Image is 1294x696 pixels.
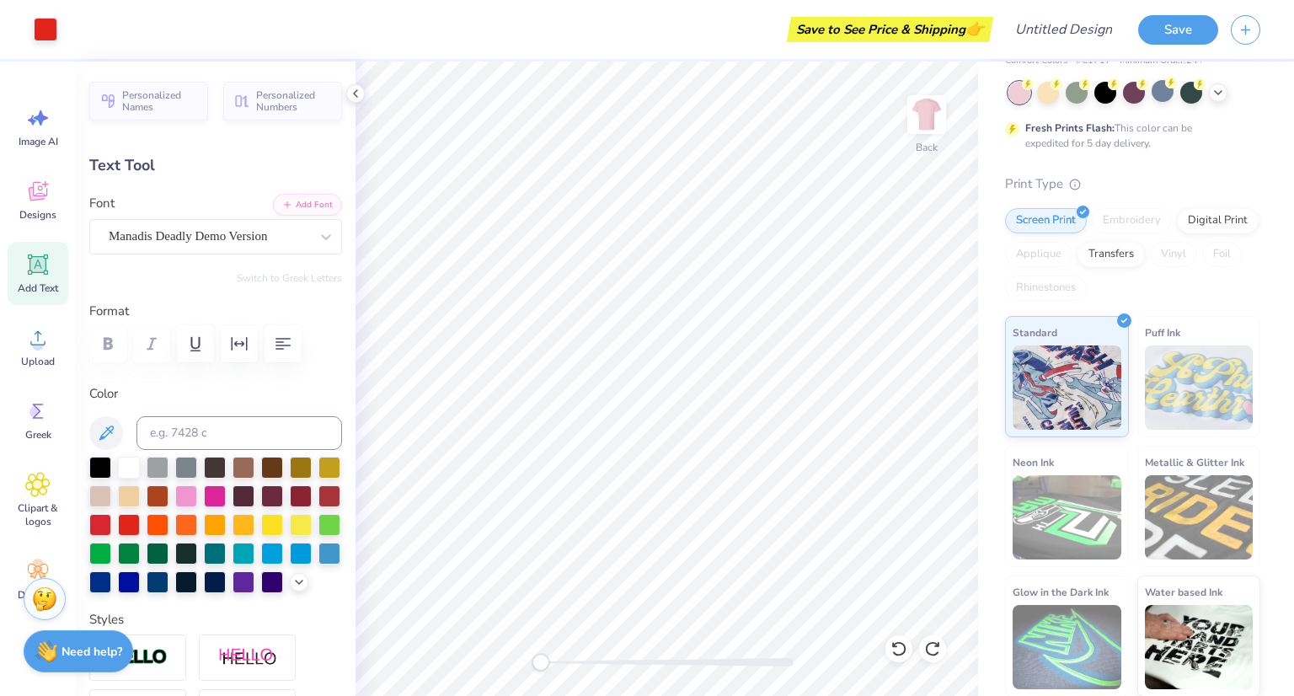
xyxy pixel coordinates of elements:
button: Personalized Names [89,82,208,120]
div: Rhinestones [1005,276,1087,301]
label: Styles [89,610,124,629]
div: Accessibility label [532,654,549,671]
span: Decorate [18,588,58,602]
div: Text Tool [89,154,342,177]
img: Shadow [218,647,277,668]
div: Embroidery [1092,208,1172,233]
span: Greek [25,428,51,442]
label: Format [89,302,342,321]
div: Back [916,140,938,155]
button: Add Font [273,194,342,216]
input: e.g. 7428 c [136,416,342,450]
span: Add Text [18,281,58,295]
img: Back [910,98,944,131]
span: Neon Ink [1013,453,1054,471]
span: Standard [1013,324,1057,341]
span: Water based Ink [1145,583,1222,601]
strong: Fresh Prints Flash: [1025,121,1115,135]
img: Neon Ink [1013,475,1121,559]
img: Water based Ink [1145,605,1254,689]
img: Puff Ink [1145,345,1254,430]
span: Personalized Names [122,89,198,113]
button: Switch to Greek Letters [237,271,342,285]
label: Color [89,384,342,404]
span: Designs [19,208,56,222]
span: # C1717 [1076,54,1111,68]
div: This color can be expedited for 5 day delivery. [1025,120,1233,151]
div: Digital Print [1177,208,1259,233]
span: Comfort Colors [1005,54,1067,68]
span: Glow in the Dark Ink [1013,583,1109,601]
input: Untitled Design [1002,13,1126,46]
span: Clipart & logos [10,501,66,528]
span: Personalized Numbers [256,89,332,113]
div: Transfers [1077,242,1145,267]
label: Font [89,194,115,213]
img: Standard [1013,345,1121,430]
div: Save to See Price & Shipping [791,17,989,42]
div: Applique [1005,242,1072,267]
img: Glow in the Dark Ink [1013,605,1121,689]
div: Vinyl [1150,242,1197,267]
span: 👉 [965,19,984,39]
span: Metallic & Glitter Ink [1145,453,1244,471]
div: Screen Print [1005,208,1087,233]
button: Save [1138,15,1218,45]
img: Stroke [109,648,168,667]
button: Personalized Numbers [223,82,342,120]
strong: Need help? [61,644,122,660]
div: Foil [1202,242,1242,267]
span: Image AI [19,135,58,148]
img: Metallic & Glitter Ink [1145,475,1254,559]
span: Upload [21,355,55,368]
div: Print Type [1005,174,1260,194]
span: Minimum Order: 24 + [1120,54,1204,68]
span: Puff Ink [1145,324,1180,341]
